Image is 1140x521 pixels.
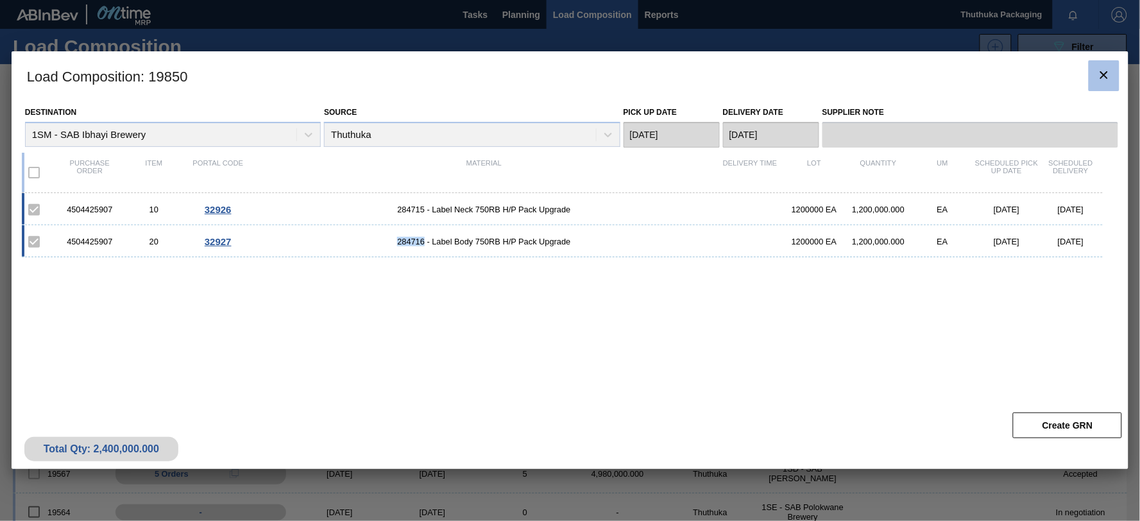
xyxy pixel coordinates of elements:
[122,205,186,214] div: 10
[910,237,974,246] div: EA
[12,51,1128,100] h3: Load Composition : 19850
[1039,237,1103,246] div: [DATE]
[25,108,76,117] label: Destination
[624,122,720,148] input: mm/dd/yyyy
[186,159,250,186] div: Portal code
[846,159,910,186] div: Quantity
[974,205,1039,214] div: [DATE]
[324,108,357,117] label: Source
[910,205,974,214] div: EA
[186,236,250,247] div: Go to Order
[718,159,782,186] div: Delivery Time
[205,204,232,215] span: 32926
[205,236,232,247] span: 32927
[58,205,122,214] div: 4504425907
[723,108,783,117] label: Delivery Date
[624,108,677,117] label: Pick up Date
[122,237,186,246] div: 20
[1039,159,1103,186] div: Scheduled Delivery
[782,237,846,246] div: 1200000 EA
[186,204,250,215] div: Go to Order
[1013,413,1122,438] button: Create GRN
[58,237,122,246] div: 4504425907
[846,237,910,246] div: 1,200,000.000
[250,159,718,186] div: Material
[910,159,974,186] div: UM
[822,103,1118,122] label: Supplier Note
[34,443,169,455] div: Total Qty: 2,400,000.000
[250,237,718,246] span: 284716 - Label Body 750RB H/P Pack Upgrade
[1039,205,1103,214] div: [DATE]
[974,159,1039,186] div: Scheduled Pick up Date
[122,159,186,186] div: Item
[782,205,846,214] div: 1200000 EA
[58,159,122,186] div: Purchase order
[974,237,1039,246] div: [DATE]
[723,122,819,148] input: mm/dd/yyyy
[782,159,846,186] div: Lot
[846,205,910,214] div: 1,200,000.000
[250,205,718,214] span: 284715 - Label Neck 750RB H/P Pack Upgrade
